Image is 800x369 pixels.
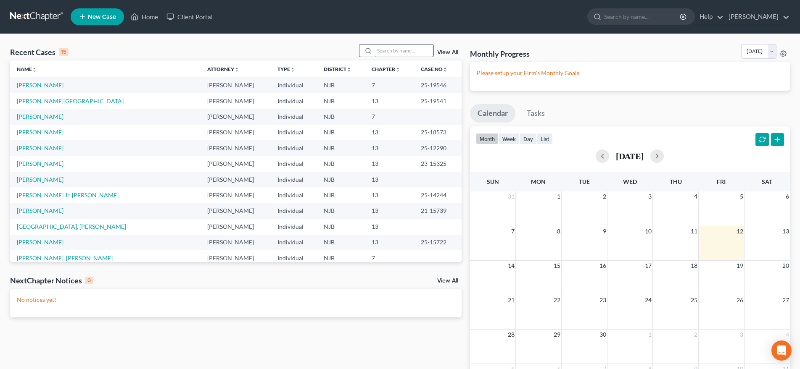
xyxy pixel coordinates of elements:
div: Recent Cases [10,47,69,57]
span: 19 [736,261,744,271]
td: NJB [317,187,365,203]
a: [PERSON_NAME][GEOGRAPHIC_DATA] [17,97,124,105]
span: Sat [762,178,772,185]
td: [PERSON_NAME] [201,250,271,266]
span: 29 [553,330,561,340]
span: 26 [736,295,744,305]
td: Individual [271,203,317,219]
span: New Case [88,14,116,20]
span: 21 [507,295,515,305]
span: 18 [690,261,698,271]
td: [PERSON_NAME] [201,77,271,93]
i: unfold_more [290,67,295,72]
a: Tasks [519,104,552,123]
td: Individual [271,172,317,187]
a: Case Nounfold_more [421,66,448,72]
span: 8 [556,226,561,236]
span: 11 [690,226,698,236]
a: Districtunfold_more [324,66,351,72]
td: 13 [365,125,414,140]
a: [PERSON_NAME] [17,207,63,214]
td: Individual [271,109,317,124]
span: 22 [553,295,561,305]
td: NJB [317,93,365,109]
a: [PERSON_NAME] [17,144,63,152]
button: list [537,133,553,144]
td: [PERSON_NAME] [201,203,271,219]
td: [PERSON_NAME] [201,140,271,156]
i: unfold_more [443,67,448,72]
a: [PERSON_NAME] [17,81,63,89]
span: 12 [736,226,744,236]
a: Chapterunfold_more [372,66,400,72]
td: Individual [271,250,317,266]
span: 4 [693,191,698,202]
td: 13 [365,219,414,234]
td: 25-15722 [414,235,461,250]
td: NJB [317,125,365,140]
span: 3 [739,330,744,340]
span: 1 [647,330,652,340]
td: NJB [317,235,365,250]
button: month [476,133,499,144]
a: View All [437,50,458,55]
td: 7 [365,109,414,124]
span: 15 [553,261,561,271]
a: View All [437,278,458,284]
td: 13 [365,172,414,187]
button: week [499,133,520,144]
td: 25-12290 [414,140,461,156]
td: NJB [317,109,365,124]
td: 13 [365,140,414,156]
span: 28 [507,330,515,340]
td: [PERSON_NAME] [201,109,271,124]
p: No notices yet! [17,296,455,304]
i: unfold_more [234,67,239,72]
input: Search by name... [604,9,681,24]
div: NextChapter Notices [10,275,93,285]
td: NJB [317,156,365,171]
span: 2 [693,330,698,340]
span: 30 [599,330,607,340]
td: Individual [271,77,317,93]
span: 9 [602,226,607,236]
span: 25 [690,295,698,305]
span: Sun [487,178,499,185]
td: 13 [365,156,414,171]
td: NJB [317,219,365,234]
div: 0 [85,277,93,284]
h2: [DATE] [616,152,644,160]
p: Please setup your Firm's Monthly Goals [477,69,783,77]
span: 14 [507,261,515,271]
span: 10 [644,226,652,236]
td: NJB [317,250,365,266]
span: 13 [782,226,790,236]
td: 7 [365,77,414,93]
a: Help [695,9,723,24]
a: [PERSON_NAME] Jr, [PERSON_NAME] [17,191,119,199]
div: Open Intercom Messenger [771,340,792,361]
a: [PERSON_NAME] [17,238,63,246]
a: Attorneyunfold_more [207,66,239,72]
td: Individual [271,125,317,140]
td: 21-15739 [414,203,461,219]
td: Individual [271,187,317,203]
td: [PERSON_NAME] [201,125,271,140]
span: 6 [785,191,790,202]
span: 16 [599,261,607,271]
a: [PERSON_NAME] [17,128,63,136]
a: [PERSON_NAME] [17,176,63,183]
i: unfold_more [32,67,37,72]
td: 25-19546 [414,77,461,93]
span: 3 [647,191,652,202]
span: 5 [739,191,744,202]
td: Individual [271,219,317,234]
span: Thu [670,178,682,185]
td: NJB [317,203,365,219]
td: Individual [271,140,317,156]
div: 15 [59,48,69,56]
a: [GEOGRAPHIC_DATA], [PERSON_NAME] [17,223,126,230]
td: 25-18573 [414,125,461,140]
td: 13 [365,203,414,219]
span: Fri [717,178,726,185]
